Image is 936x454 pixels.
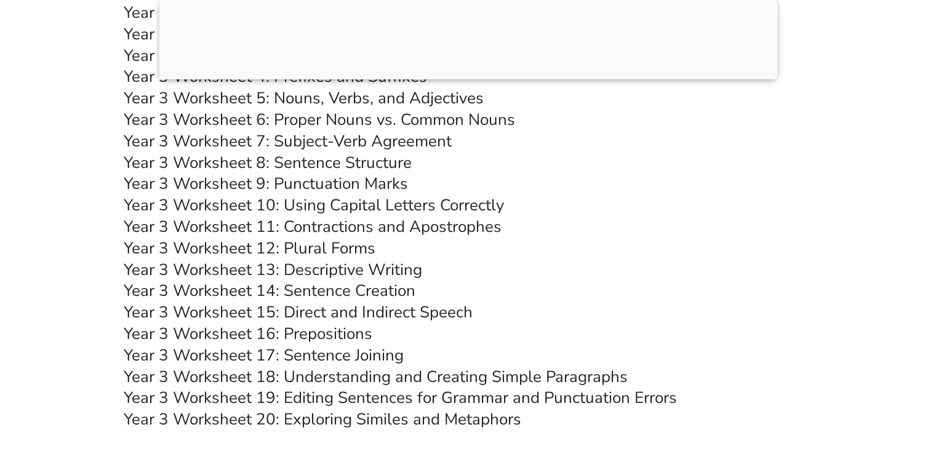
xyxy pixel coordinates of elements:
a: Year 3 Worksheet 6: Proper Nouns vs. Common Nouns [124,109,515,130]
a: Year 3 Worksheet 3: Compound Words [124,45,404,66]
a: Year 3 Worksheet 4: Prefixes and Suffixes [124,66,427,87]
a: Year 3 Worksheet 10: Using Capital Letters Correctly [124,194,504,216]
a: Year 3 Worksheet 18: Understanding and Creating Simple Paragraphs [124,366,628,388]
iframe: Chat Widget [731,316,936,454]
a: Year 3 Worksheet 9: Punctuation Marks [124,173,408,194]
a: Year 3 Worksheet 20: Exploring Similes and Metaphors [124,408,521,430]
a: Year 3 Worksheet 14: Sentence Creation [124,280,415,301]
a: Year 3 Worksheet 2: Homophones and Homonyms [124,23,487,45]
a: Year 3 Worksheet 5: Nouns, Verbs, and Adjectives [124,87,484,109]
a: Year 3 Worksheet 11: Contractions and Apostrophes [124,216,502,237]
a: Year 3 Worksheet 19: Editing Sentences for Grammar and Punctuation Errors [124,387,677,408]
a: Year 3 Worksheet 12: Plural Forms [124,237,375,259]
a: Year 3 Worksheet 8: Sentence Structure [124,152,412,173]
a: Year 3 Worksheet 13: Descriptive Writing [124,259,422,281]
a: Year 3 Worksheet 1: Synonyms and Antonyms [124,2,458,23]
a: Year 3 Worksheet 16: Prepositions [124,323,372,344]
a: Year 3 Worksheet 17: Sentence Joining [124,344,404,366]
a: Year 3 Worksheet 15: Direct and Indirect Speech [124,301,473,323]
a: Year 3 Worksheet 7: Subject-Verb Agreement [124,130,452,152]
